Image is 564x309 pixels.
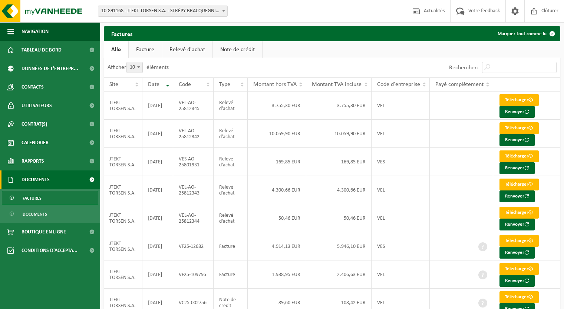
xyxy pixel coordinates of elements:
td: 4.914,13 EUR [248,232,307,260]
td: VEL-AO-25812345 [173,92,214,120]
a: Télécharger [499,122,539,134]
a: Documents [2,207,98,221]
span: Site [109,82,118,87]
span: Navigation [22,22,49,41]
span: Documents [22,170,50,189]
a: Télécharger [499,235,539,247]
td: VF25-12682 [173,232,214,260]
a: Télécharger [499,179,539,190]
a: Facture [129,41,162,58]
a: Télécharger [499,291,539,303]
td: VEL [372,260,430,289]
td: 1.988,95 EUR [248,260,307,289]
span: Factures [23,191,42,205]
td: JTEKT TORSEN S.A. [104,176,142,204]
td: VEL [372,204,430,232]
td: Relevé d'achat [214,204,247,232]
td: [DATE] [142,260,173,289]
td: 2.406,63 EUR [306,260,371,289]
button: Marquer tout comme lu [492,26,560,41]
td: 3.755,30 EUR [248,92,307,120]
td: JTEKT TORSEN S.A. [104,148,142,176]
td: 10.059,90 EUR [248,120,307,148]
td: Facture [214,232,247,260]
td: 5.946,10 EUR [306,232,371,260]
td: JTEKT TORSEN S.A. [104,260,142,289]
span: Montant hors TVA [253,82,297,87]
h2: Factures [104,26,140,41]
label: Rechercher: [449,65,478,71]
a: Note de crédit [213,41,262,58]
td: 169,85 EUR [306,148,371,176]
td: 169,85 EUR [248,148,307,176]
td: [DATE] [142,176,173,204]
span: Documents [23,207,47,221]
a: Télécharger [499,150,539,162]
span: Code [179,82,191,87]
button: Renvoyer [499,162,535,174]
button: Renvoyer [499,275,535,287]
span: Type [219,82,230,87]
td: Relevé d'achat [214,148,247,176]
td: VEL-AO-25812344 [173,204,214,232]
td: [DATE] [142,232,173,260]
td: VEL-AO-25812342 [173,120,214,148]
td: Facture [214,260,247,289]
td: Relevé d'achat [214,92,247,120]
span: Montant TVA incluse [312,82,362,87]
td: VF25-109795 [173,260,214,289]
td: 10.059,90 EUR [306,120,371,148]
a: Télécharger [499,263,539,275]
span: Payé complètement [435,82,484,87]
span: Données de l'entrepr... [22,59,78,78]
span: Date [148,82,159,87]
td: JTEKT TORSEN S.A. [104,232,142,260]
span: Contacts [22,78,44,96]
td: VEL-AO-25812343 [173,176,214,204]
td: VES [372,232,430,260]
a: Télécharger [499,94,539,106]
span: Calendrier [22,133,49,152]
td: [DATE] [142,148,173,176]
td: Relevé d'achat [214,120,247,148]
td: VEL [372,120,430,148]
a: Alle [104,41,128,58]
button: Renvoyer [499,106,535,118]
span: 10 [127,62,142,73]
td: JTEKT TORSEN S.A. [104,120,142,148]
td: JTEKT TORSEN S.A. [104,204,142,232]
span: 10-891168 - JTEKT TORSEN S.A. - STRÉPY-BRACQUEGNIES [98,6,227,16]
td: [DATE] [142,120,173,148]
span: Tableau de bord [22,41,62,59]
td: 50,46 EUR [248,204,307,232]
td: [DATE] [142,92,173,120]
td: Relevé d'achat [214,176,247,204]
span: 10 [126,62,143,73]
td: [DATE] [142,204,173,232]
span: Rapports [22,152,44,170]
td: VEL [372,176,430,204]
span: Boutique en ligne [22,223,66,241]
td: JTEKT TORSEN S.A. [104,92,142,120]
button: Renvoyer [499,134,535,146]
button: Renvoyer [499,247,535,259]
span: Contrat(s) [22,115,47,133]
td: VES-AO-25801931 [173,148,214,176]
td: VEL [372,92,430,120]
td: 4.300,66 EUR [306,176,371,204]
label: Afficher éléments [108,64,169,70]
a: Télécharger [499,207,539,219]
span: Conditions d'accepta... [22,241,77,260]
td: 4.300,66 EUR [248,176,307,204]
td: 3.755,30 EUR [306,92,371,120]
span: 10-891168 - JTEKT TORSEN S.A. - STRÉPY-BRACQUEGNIES [98,6,228,17]
span: Code d'entreprise [377,82,420,87]
button: Renvoyer [499,190,535,202]
td: 50,46 EUR [306,204,371,232]
a: Relevé d'achat [162,41,212,58]
td: VES [372,148,430,176]
a: Factures [2,191,98,205]
span: Utilisateurs [22,96,52,115]
button: Renvoyer [499,219,535,230]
